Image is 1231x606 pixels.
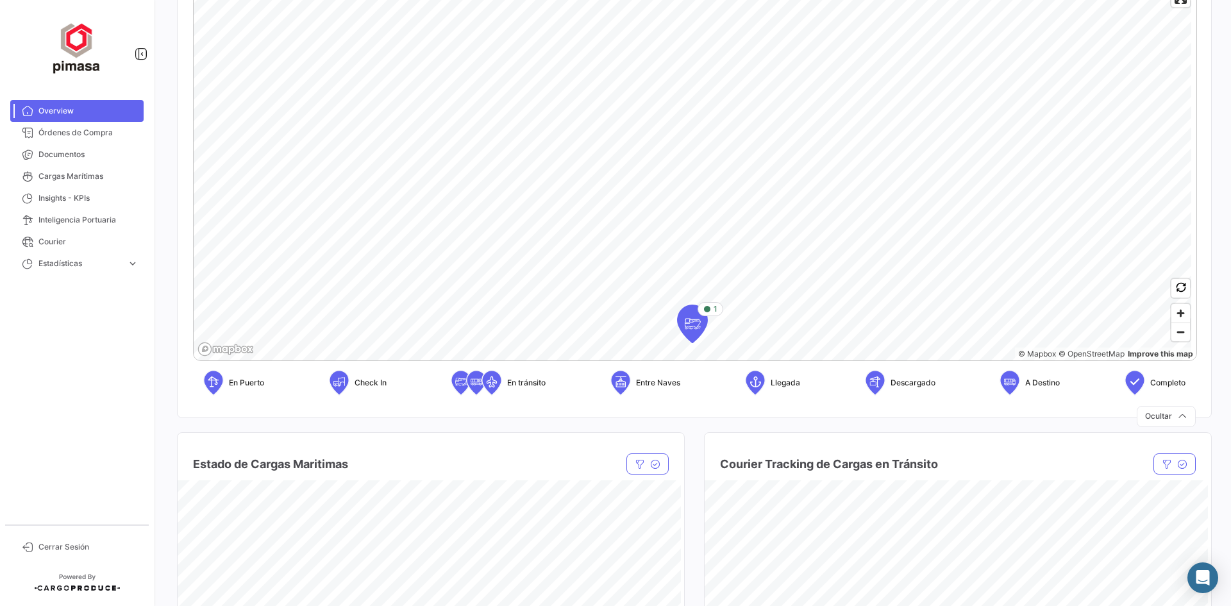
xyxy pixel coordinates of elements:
a: Documentos [10,144,144,165]
span: Check In [355,377,387,389]
span: En tránsito [507,377,546,389]
a: Courier [10,231,144,253]
span: 1 [714,303,717,315]
a: Órdenes de Compra [10,122,144,144]
span: Órdenes de Compra [38,127,138,139]
span: Completo [1150,377,1185,389]
a: Overview [10,100,144,122]
a: Mapbox logo [197,342,254,357]
img: ff117959-d04a-4809-8d46-49844dc85631.png [45,15,109,80]
a: Cargas Marítimas [10,165,144,187]
span: Documentos [38,149,138,160]
span: Estadísticas [38,258,122,269]
span: Entre Naves [636,377,680,389]
h4: Courier Tracking de Cargas en Tránsito [720,455,938,473]
h4: Estado de Cargas Maritimas [193,455,348,473]
span: Courier [38,236,138,248]
span: Descargado [891,377,935,389]
span: En Puerto [229,377,264,389]
button: Ocultar [1137,406,1196,427]
a: OpenStreetMap [1059,349,1125,358]
span: Overview [38,105,138,117]
a: Mapbox [1018,349,1056,358]
button: Zoom out [1171,323,1190,341]
a: Inteligencia Portuaria [10,209,144,231]
button: Zoom in [1171,304,1190,323]
span: Cerrar Sesión [38,541,138,553]
span: A Destino [1025,377,1060,389]
div: Abrir Intercom Messenger [1187,562,1218,593]
span: expand_more [127,258,138,269]
span: Insights - KPIs [38,192,138,204]
span: Inteligencia Portuaria [38,214,138,226]
a: Map feedback [1128,349,1193,358]
a: Insights - KPIs [10,187,144,209]
div: Map marker [677,305,708,343]
span: Llegada [771,377,800,389]
span: Cargas Marítimas [38,171,138,182]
